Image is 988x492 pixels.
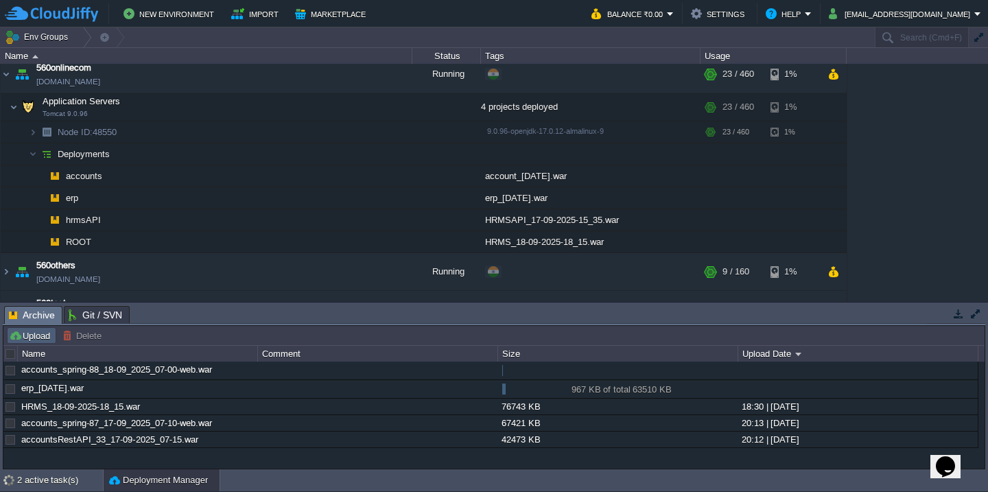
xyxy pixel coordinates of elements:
[231,5,283,22] button: Import
[64,236,93,248] a: ROOT
[69,307,122,323] span: Git / SVN
[10,93,18,121] img: AMDAwAAAACH5BAEAAAAALAAAAAABAAEAAAICRAEAOw==
[481,165,701,187] div: account_[DATE].war
[591,5,667,22] button: Balance ₹0.00
[29,143,37,165] img: AMDAwAAAACH5BAEAAAAALAAAAAABAAEAAAICRAEAOw==
[37,143,56,165] img: AMDAwAAAACH5BAEAAAAALAAAAAABAAEAAAICRAEAOw==
[498,432,737,447] div: 42473 KB
[1,56,12,93] img: AMDAwAAAACH5BAEAAAAALAAAAAABAAEAAAICRAEAOw==
[1,48,412,64] div: Name
[487,127,604,135] span: 9.0.96-openjdk-17.0.12-almalinux-9
[481,93,701,121] div: 4 projects deployed
[64,170,104,182] a: accounts
[45,187,64,209] img: AMDAwAAAACH5BAEAAAAALAAAAAABAAEAAAICRAEAOw==
[5,5,98,23] img: CloudJiffy
[41,96,122,106] a: Application ServersTomcat 9.0.96
[43,110,88,118] span: Tomcat 9.0.96
[506,384,738,399] div: 967 KB of total 63510 KB
[722,121,749,143] div: 23 / 460
[9,307,55,324] span: Archive
[109,473,208,487] button: Deployment Manager
[12,253,32,290] img: AMDAwAAAACH5BAEAAAAALAAAAAABAAEAAAICRAEAOw==
[18,362,257,377] div: accounts_spring-88_18-09_2025_07-00-web.war
[771,56,815,93] div: 1%
[829,5,974,22] button: [EMAIL_ADDRESS][DOMAIN_NAME]
[36,61,91,75] a: 560onlinecom
[36,75,100,89] a: [DOMAIN_NAME]
[771,121,815,143] div: 1%
[738,399,977,414] div: 18:30 | [DATE]
[37,209,45,231] img: AMDAwAAAACH5BAEAAAAALAAAAAABAAEAAAICRAEAOw==
[771,291,815,328] div: 2%
[17,469,103,491] div: 2 active task(s)
[36,259,75,272] a: 560others
[37,187,45,209] img: AMDAwAAAACH5BAEAAAAALAAAAAABAAEAAAICRAEAOw==
[56,148,112,160] a: Deployments
[1,253,12,290] img: AMDAwAAAACH5BAEAAAAALAAAAAABAAEAAAICRAEAOw==
[18,380,257,396] div: erp_[DATE].war
[771,93,815,121] div: 1%
[21,418,212,428] a: accounts_spring-87_17-09_2025_07-10-web.war
[722,291,744,328] div: 3 / 16
[45,165,64,187] img: AMDAwAAAACH5BAEAAAAALAAAAAABAAEAAAICRAEAOw==
[56,126,119,138] a: Node ID:48550
[498,399,737,414] div: 76743 KB
[12,56,32,93] img: AMDAwAAAACH5BAEAAAAALAAAAAABAAEAAAICRAEAOw==
[37,165,45,187] img: AMDAwAAAACH5BAEAAAAALAAAAAABAAEAAAICRAEAOw==
[498,415,737,431] div: 67421 KB
[481,187,701,209] div: erp_[DATE].war
[123,5,218,22] button: New Environment
[5,27,73,47] button: Env Groups
[481,231,701,253] div: HRMS_18-09-2025-18_15.war
[701,48,846,64] div: Usage
[722,253,749,290] div: 9 / 160
[21,434,198,445] a: accountsRestAPI_33_17-09-2025_07-15.war
[36,296,66,310] a: 560test
[482,48,700,64] div: Tags
[45,231,64,253] img: AMDAwAAAACH5BAEAAAAALAAAAAABAAEAAAICRAEAOw==
[32,55,38,58] img: AMDAwAAAACH5BAEAAAAALAAAAAABAAEAAAICRAEAOw==
[41,95,122,107] span: Application Servers
[19,346,257,362] div: Name
[506,384,738,399] div: 967 KB of total 63510 KB
[64,192,80,204] a: erp
[12,291,32,328] img: AMDAwAAAACH5BAEAAAAALAAAAAABAAEAAAICRAEAOw==
[1,291,12,328] img: AMDAwAAAACH5BAEAAAAALAAAAAABAAEAAAICRAEAOw==
[412,56,481,93] div: Running
[62,329,106,342] button: Delete
[37,231,45,253] img: AMDAwAAAACH5BAEAAAAALAAAAAABAAEAAAICRAEAOw==
[412,291,481,328] div: Running
[9,329,54,342] button: Upload
[21,401,140,412] a: HRMS_18-09-2025-18_15.war
[37,121,56,143] img: AMDAwAAAACH5BAEAAAAALAAAAAABAAEAAAICRAEAOw==
[738,432,977,447] div: 20:12 | [DATE]
[722,56,754,93] div: 23 / 460
[738,415,977,431] div: 20:13 | [DATE]
[259,346,497,362] div: Comment
[499,346,738,362] div: Size
[295,5,370,22] button: Marketplace
[481,209,701,231] div: HRMSAPI_17-09-2025-15_35.war
[19,93,38,121] img: AMDAwAAAACH5BAEAAAAALAAAAAABAAEAAAICRAEAOw==
[413,48,480,64] div: Status
[412,253,481,290] div: Running
[771,253,815,290] div: 1%
[36,272,100,286] a: [DOMAIN_NAME]
[29,121,37,143] img: AMDAwAAAACH5BAEAAAAALAAAAAABAAEAAAICRAEAOw==
[691,5,749,22] button: Settings
[722,93,754,121] div: 23 / 460
[58,127,93,137] span: Node ID:
[64,214,103,226] a: hrmsAPI
[45,209,64,231] img: AMDAwAAAACH5BAEAAAAALAAAAAABAAEAAAICRAEAOw==
[56,126,119,138] span: 48550
[739,346,978,362] div: Upload Date
[766,5,805,22] button: Help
